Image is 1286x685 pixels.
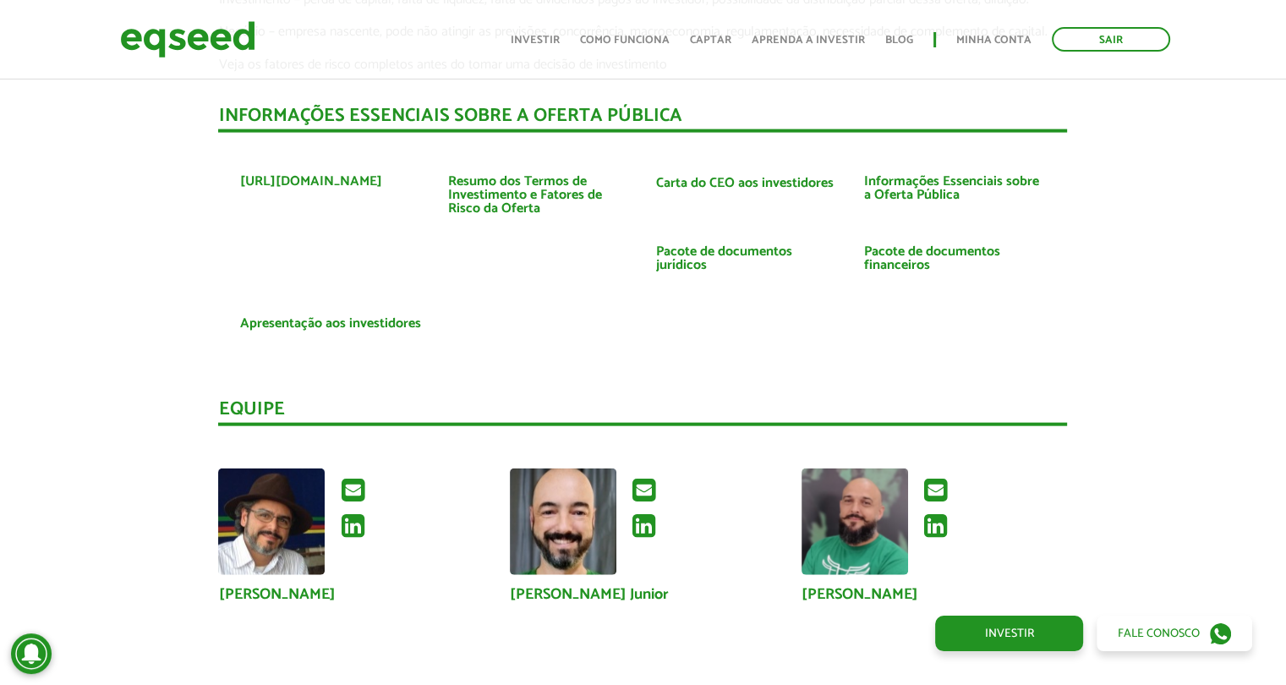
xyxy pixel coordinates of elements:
a: Minha conta [956,35,1032,46]
a: Pacote de documentos jurídicos [655,245,838,272]
a: Resumo dos Termos de Investimento e Fatores de Risco da Oferta [447,175,630,216]
a: Sair [1052,27,1170,52]
img: Foto de Josias de Souza [802,469,908,575]
div: Equipe [218,400,1067,426]
a: Como funciona [580,35,670,46]
a: Investir [511,35,560,46]
a: Informações Essenciais sobre a Oferta Pública [863,175,1046,202]
a: [PERSON_NAME] [802,587,918,602]
a: Pacote de documentos financeiros [863,245,1046,272]
a: Blog [885,35,913,46]
a: [URL][DOMAIN_NAME] [239,175,381,189]
a: Ver perfil do usuário. [510,469,616,575]
img: Foto de Xisto Alves de Souza Junior [218,469,325,575]
a: Carta do CEO aos investidores [655,177,833,190]
a: [PERSON_NAME] Junior [510,587,669,602]
a: Aprenda a investir [752,35,865,46]
a: [PERSON_NAME] [218,587,335,602]
a: Investir [935,616,1083,651]
img: Foto de Sérgio Hilton Berlotto Junior [510,469,616,575]
div: INFORMAÇÕES ESSENCIAIS SOBRE A OFERTA PÚBLICA [218,107,1067,133]
a: Ver perfil do usuário. [802,469,908,575]
a: Fale conosco [1097,616,1252,651]
a: Captar [690,35,731,46]
a: Ver perfil do usuário. [218,469,325,575]
a: Apresentação aos investidores [239,317,420,331]
img: EqSeed [120,17,255,62]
